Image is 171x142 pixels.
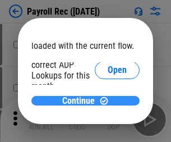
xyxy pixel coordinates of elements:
span: Open [108,66,127,75]
div: Please select the correct ADP Lookups for this month [31,49,95,91]
img: Continue [99,96,109,106]
button: ContinueContinue [31,96,140,106]
span: Continue [62,97,95,106]
button: Open [95,61,140,79]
